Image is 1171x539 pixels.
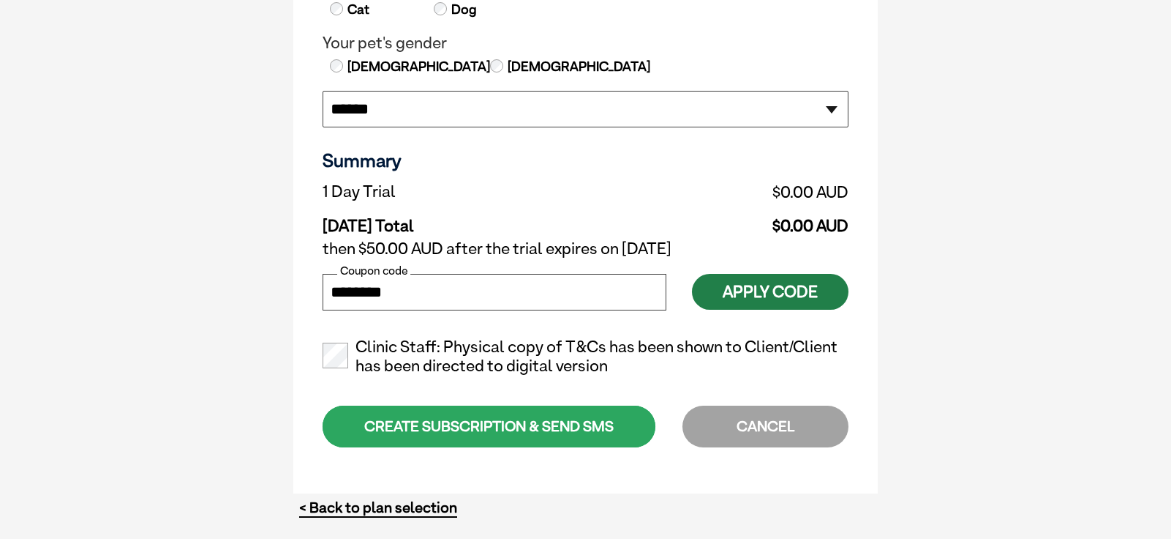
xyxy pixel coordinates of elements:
td: $0.00 AUD [609,179,848,205]
div: CREATE SUBSCRIPTION & SEND SMS [323,406,655,447]
div: CANCEL [682,406,848,447]
button: Apply Code [692,274,848,310]
label: Clinic Staff: Physical copy of T&Cs has been shown to Client/Client has been directed to digital ... [323,338,848,376]
h3: Summary [323,149,848,171]
legend: Your pet's gender [323,34,848,53]
a: < Back to plan selection [299,499,457,517]
td: then $50.00 AUD after the trial expires on [DATE] [323,236,848,262]
td: 1 Day Trial [323,179,609,205]
td: $0.00 AUD [609,205,848,236]
td: [DATE] Total [323,205,609,236]
label: Coupon code [337,264,410,278]
input: Clinic Staff: Physical copy of T&Cs has been shown to Client/Client has been directed to digital ... [323,343,348,368]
